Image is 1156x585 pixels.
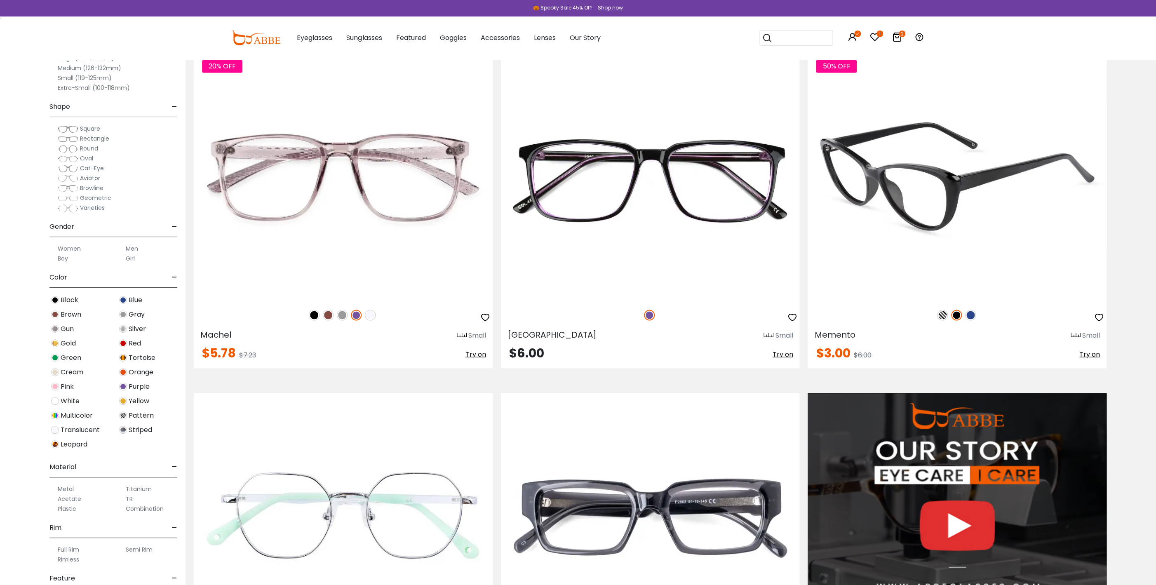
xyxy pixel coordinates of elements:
[129,310,145,320] span: Gray
[200,329,231,340] span: Machel
[501,52,800,301] img: Purple Belleville - Acetate ,Universal Bridge Fit
[309,310,320,320] img: Black
[80,144,98,153] span: Round
[51,397,59,405] img: White
[49,518,61,538] span: Rim
[1079,349,1100,359] span: Try on
[365,310,376,320] img: Translucent
[297,33,332,42] span: Eyeglasses
[465,349,486,359] span: Try on
[126,244,138,254] label: Men
[598,4,623,12] div: Shop now
[80,125,100,133] span: Square
[126,254,135,263] label: Girl
[129,411,154,421] span: Pattern
[58,125,78,133] img: Square.png
[58,484,74,494] label: Metal
[892,34,902,43] a: 2
[49,97,70,117] span: Shape
[61,295,78,305] span: Black
[58,494,81,504] label: Acetate
[899,31,905,37] i: 2
[814,329,855,340] span: Memento
[126,484,152,494] label: Titanium
[772,349,793,359] span: Try on
[61,353,81,363] span: Green
[876,31,883,37] i: 1
[951,310,962,320] img: Black
[533,4,592,12] div: 🎃 Spooky Sale 45% Off!
[594,4,623,11] a: Shop now
[533,33,555,42] span: Lenses
[51,411,59,419] img: Multicolor
[870,34,880,43] a: 1
[119,325,127,333] img: Silver
[51,325,59,333] img: Gun
[346,33,382,42] span: Sunglasses
[61,411,93,421] span: Multicolor
[396,33,425,42] span: Featured
[58,174,78,183] img: Aviator.png
[644,310,655,320] img: Purple
[323,310,334,320] img: Brown
[80,134,109,143] span: Rectangle
[58,204,78,213] img: Varieties.png
[465,347,486,362] button: Try on
[80,154,93,162] span: Oval
[51,368,59,376] img: Cream
[172,518,177,538] span: -
[119,411,127,419] img: Pattern
[1082,330,1100,340] div: Small
[51,383,59,390] img: Pink
[61,367,83,377] span: Cream
[172,268,177,287] span: -
[119,397,127,405] img: Yellow
[61,439,87,449] span: Leopard
[232,31,280,45] img: abbeglasses.com
[80,164,104,172] span: Cat-Eye
[80,194,111,202] span: Geometric
[764,332,773,338] img: size ruler
[61,396,80,406] span: White
[51,426,59,434] img: Translucent
[58,545,79,554] label: Full Rim
[58,155,78,163] img: Oval.png
[508,329,597,340] span: [GEOGRAPHIC_DATA]
[61,324,74,334] span: Gun
[172,457,177,477] span: -
[129,382,150,392] span: Purple
[49,217,74,237] span: Gender
[61,310,81,320] span: Brown
[569,33,600,42] span: Our Story
[1071,332,1081,338] img: size ruler
[194,52,493,301] a: Purple Machel - TR ,Universal Bridge Fit
[172,97,177,117] span: -
[239,350,256,359] span: $7.23
[119,310,127,318] img: Gray
[51,354,59,362] img: Green
[119,368,127,376] img: Orange
[58,244,81,254] label: Women
[61,382,74,392] span: Pink
[772,347,793,362] button: Try on
[126,545,153,554] label: Semi Rim
[58,254,68,263] label: Boy
[58,554,79,564] label: Rimless
[937,310,948,320] img: Pattern
[119,339,127,347] img: Red
[58,73,112,83] label: Small (119-125mm)
[853,350,871,359] span: $6.00
[1079,347,1100,362] button: Try on
[129,338,141,348] span: Red
[80,174,100,182] span: Aviator
[172,217,177,237] span: -
[58,504,76,514] label: Plastic
[129,396,149,406] span: Yellow
[202,344,236,362] span: $5.78
[129,425,152,435] span: Striped
[51,310,59,318] img: Brown
[61,338,76,348] span: Gold
[129,295,142,305] span: Blue
[808,52,1107,301] a: Black Memento - Acetate ,Universal Bridge Fit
